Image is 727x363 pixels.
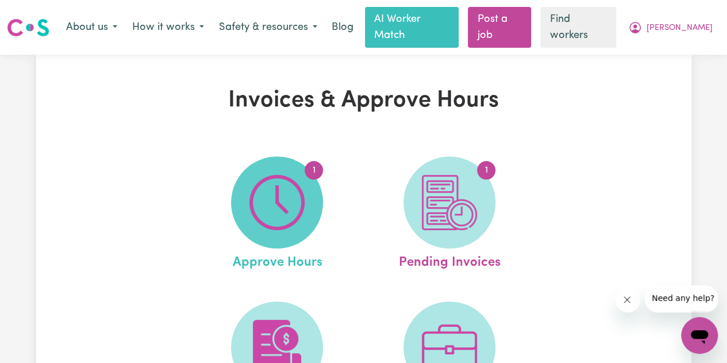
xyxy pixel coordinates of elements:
[7,14,49,41] a: Careseekers logo
[7,17,49,38] img: Careseekers logo
[468,7,531,48] a: Post a job
[365,7,459,48] a: AI Worker Match
[399,249,501,273] span: Pending Invoices
[645,285,718,312] iframe: Message from company
[125,16,211,40] button: How it works
[621,16,720,40] button: My Account
[681,317,718,354] iframe: Button to launch messaging window
[325,15,360,40] a: Blog
[305,161,323,179] span: 1
[232,249,322,273] span: Approve Hours
[211,16,325,40] button: Safety & resources
[194,156,360,273] a: Approve Hours
[59,16,125,40] button: About us
[152,87,575,114] h1: Invoices & Approve Hours
[647,22,713,35] span: [PERSON_NAME]
[367,156,532,273] a: Pending Invoices
[540,7,616,48] a: Find workers
[477,161,495,179] span: 1
[616,288,640,313] iframe: Close message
